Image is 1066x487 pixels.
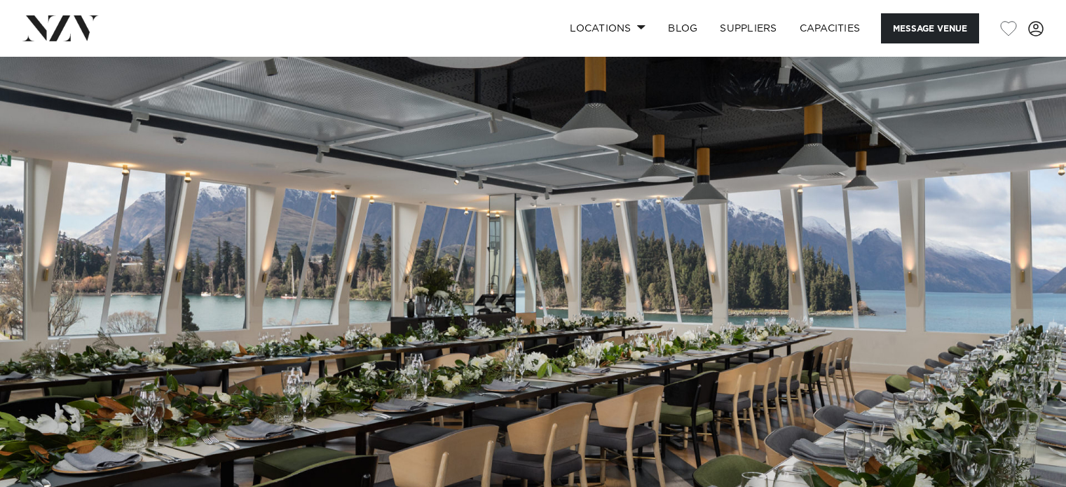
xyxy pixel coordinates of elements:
button: Message Venue [881,13,979,43]
a: Capacities [788,13,872,43]
a: BLOG [657,13,709,43]
a: SUPPLIERS [709,13,788,43]
a: Locations [559,13,657,43]
img: nzv-logo.png [22,15,99,41]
